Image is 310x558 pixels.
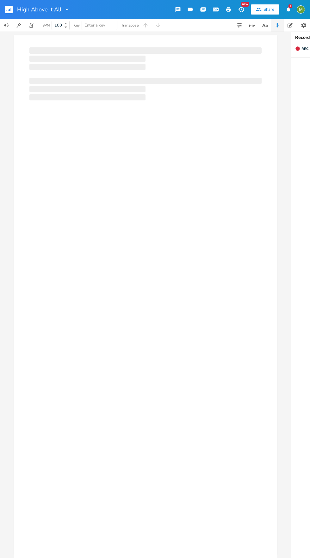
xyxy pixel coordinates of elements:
div: New [241,2,249,7]
img: Mik Sivak [297,5,305,14]
button: 1 [282,4,294,15]
span: High Above it All [17,7,61,12]
div: Key [73,23,80,27]
div: BPM [42,24,50,27]
div: Transpose [121,23,139,27]
div: 1 [288,4,292,8]
span: Rec [301,46,308,51]
div: Share [263,7,274,12]
span: Enter a key [84,22,105,28]
button: Share [251,4,279,15]
button: New [235,4,247,15]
